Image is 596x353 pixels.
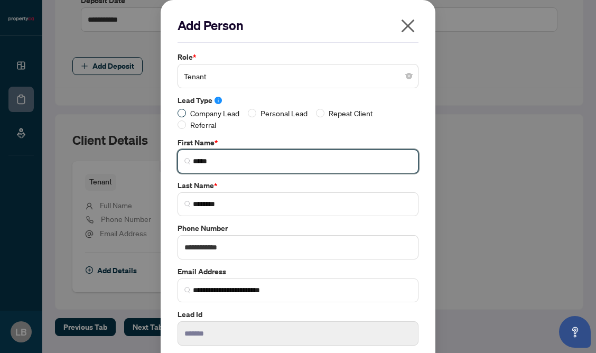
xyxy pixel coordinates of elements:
[178,266,418,277] label: Email Address
[178,309,418,320] label: Lead Id
[186,119,220,131] span: Referral
[184,287,191,293] img: search_icon
[399,17,416,34] span: close
[215,97,222,104] span: info-circle
[186,107,244,119] span: Company Lead
[324,107,377,119] span: Repeat Client
[256,107,312,119] span: Personal Lead
[178,17,418,34] h2: Add Person
[178,137,418,148] label: First Name
[178,51,418,63] label: Role
[184,201,191,207] img: search_icon
[178,222,418,234] label: Phone Number
[184,158,191,164] img: search_icon
[178,95,418,106] label: Lead Type
[406,73,412,79] span: close-circle
[184,66,412,86] span: Tenant
[559,316,591,348] button: Open asap
[178,180,418,191] label: Last Name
